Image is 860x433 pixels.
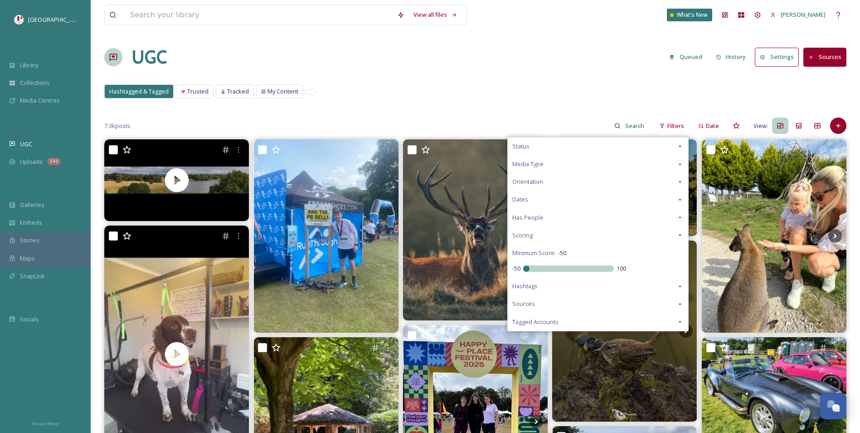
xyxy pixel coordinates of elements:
button: Queued [665,48,707,66]
span: Stories [20,236,39,245]
span: Hashtags [512,282,538,290]
span: Filters [667,122,684,130]
span: Media Type [512,160,544,168]
span: UGC [20,140,32,148]
button: Settings [755,48,799,66]
button: Open Chat [820,393,846,419]
span: [PERSON_NAME] [781,10,826,19]
span: Minimum Score: [512,249,556,257]
span: My Content [267,87,298,96]
a: Privacy Policy [32,418,58,428]
img: download%20(5).png [15,15,24,24]
span: WIDGETS [9,187,30,193]
div: 344 [47,158,61,165]
span: Scoring [512,231,533,240]
a: [PERSON_NAME] [766,6,830,24]
a: Settings [755,48,803,66]
span: Trusted [187,87,209,96]
span: Tracked [227,87,249,96]
span: SnapLink [20,272,45,280]
a: History [711,48,755,66]
span: Status [512,142,530,151]
span: Socials [20,315,39,324]
span: Collections [20,79,50,87]
span: -50 [558,249,566,257]
span: 100 [617,264,626,273]
span: Orientation [512,177,543,186]
span: MEDIA [9,47,25,54]
span: View: [753,122,768,130]
span: Embeds [20,218,42,227]
img: The Herald Crowned in antlers like branches of the forest, the stag raises his voice to the quiet... [403,139,548,320]
img: thumbnail [104,139,249,221]
span: Galleries [20,201,44,209]
span: Privacy Policy [32,421,58,427]
span: Sources [512,300,535,308]
a: Queued [665,48,711,66]
span: Tagged Accounts [512,318,559,326]
span: SOCIALS [9,301,27,308]
input: Search your library [126,5,393,25]
span: Library [20,61,38,69]
video: #aerialphotography #dronephotography #tattonpark #scenicview #lake [104,139,249,221]
img: 🔔 PB bell for run leader Tom! Huge congrats smashing out a 49:19 PB at the Tatton Park 10k 🎉 [254,139,398,332]
a: View all files [409,6,462,24]
span: 7.3k posts [104,122,131,130]
button: History [711,48,751,66]
span: Dates [512,195,528,204]
a: What's New [667,9,712,21]
span: [GEOGRAPHIC_DATA] [28,15,86,24]
span: COLLECT [9,126,29,133]
span: Maps [20,254,35,263]
span: Date [706,122,719,130]
button: Sources [803,48,846,66]
span: Has People [512,213,544,222]
a: UGC [131,44,167,71]
span: -50 [512,264,520,273]
span: Hashtagged & Tagged [109,87,169,96]
span: Media Centres [20,96,60,105]
input: Search [621,117,650,135]
img: A bank holiday week full of joy! An amazing end to summer with an August full of birthday celebra... [702,139,846,332]
span: Uploads [20,157,43,166]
